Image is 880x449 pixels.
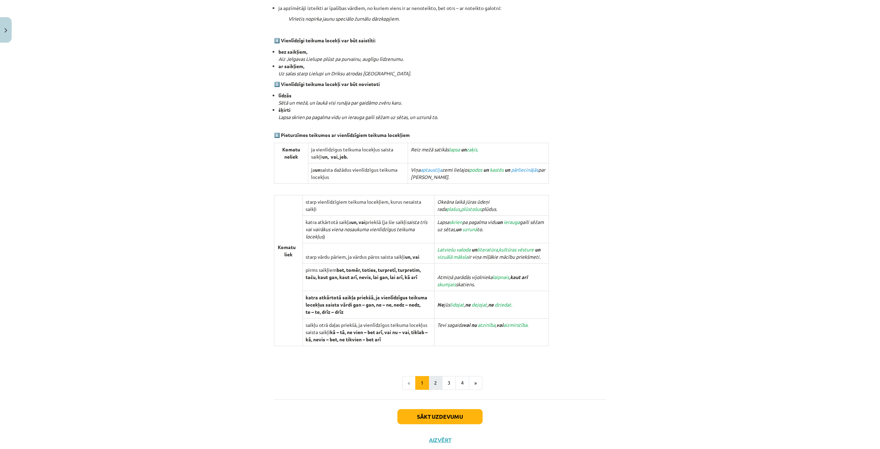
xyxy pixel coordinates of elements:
[437,246,471,253] span: Latviešu valoda
[456,226,461,232] strong: un
[511,167,538,173] span: pārliecinājās
[469,167,482,173] span: podos
[420,167,442,173] span: aptaustīja
[405,254,419,260] strong: un, vai
[472,246,477,253] strong: un
[503,322,528,328] span: aizmirstība.
[437,219,544,232] em: Lapsa pa pagalma vidu gaili sēžam uz sētas, to.
[282,146,300,160] strong: Komatu neliek
[306,294,427,315] strong: katra atkārtotā saikļa priekšā, ja vienlīdzīgus teikuma locekļus saista vārdi gan – gan, ne – ne,...
[490,167,504,173] span: kastēs
[278,63,304,69] strong: ar saikļiem,
[308,143,408,163] td: ja vienlīdzīgus teikuma locekļus saista saikļi
[302,243,434,264] td: starp vārdu pāriem, ja vārdus pāros saista saikļi
[437,322,528,328] em: Tevi sagaida ,
[274,37,375,43] strong: 4️⃣ Vienlīdzīgi teikuma locekļi var būt saistīti:
[496,322,503,328] strong: vai
[437,199,497,212] em: Okeāna laikā jūras ūdeņi rada , plūdus.
[437,274,528,287] em: Atmiņā parādās vijolnieka , skatiens.
[437,301,444,308] strong: Ne
[535,246,540,253] strong: un
[447,206,460,212] span: plašus
[306,219,427,239] em: saista trīs vai vairākus viena nosaukuma vienlīdzīgus teikuma locekļus
[278,70,411,76] em: Uz salas starp Lielupi un Driksu atrodas [GEOGRAPHIC_DATA].
[469,376,482,390] button: »
[278,107,290,113] strong: šķirti
[274,132,410,138] strong: 6️⃣ Pieturzīmes teikumos ar vienlīdzīgiem teikuma locekļiem
[315,167,320,173] strong: un
[510,274,528,280] strong: kaut arī
[415,376,429,390] button: 1
[411,146,478,152] em: Reiz mežā satikās
[274,81,380,87] strong: 5️⃣ Vienlīdzīgi teikuma locekļi var būt novietoti
[497,219,503,225] strong: un
[499,246,534,253] span: kultūras vēsture
[302,319,434,346] td: saikļu otrā daļas priekšā, ja vienlīdzīgus teikuma locekļus saista saikļi
[504,219,520,225] span: ierauga
[308,163,408,184] td: ja saista dažādus vienlīdzīgus teikuma locekļus
[429,376,442,390] button: 2
[278,244,299,257] strong: Komatu liek
[461,206,482,212] span: plūstošus
[302,195,434,216] td: starp vienlīdzīgiem teikuma locekļiem, kurus nesaista saikļi
[278,99,402,106] em: Sētā un mežā, un laukā visi runāja par gaidāmo zvēru karu.
[306,266,431,281] p: pirms saikļiem
[306,267,421,280] strong: bet, tomēr, toties, turpretī, turpretim, taču, kaut gan, kaut arī, nevis, lai gan, lai arī, kā arī
[493,274,509,280] span: laipnais
[461,146,466,152] strong: un
[455,376,469,390] button: 4
[278,4,606,12] li: ja apzīmētāji izteikti ar īpašības vārdiem, no kuriem viens ir ar nenoteikto, bet otrs – ar notei...
[466,146,478,152] span: zaķis.
[472,301,487,308] span: dejojat
[495,301,512,308] span: dziedat.
[411,167,545,180] em: Viņa zemi lielajos par [PERSON_NAME].
[505,167,510,173] strong: un
[488,301,494,308] strong: ne
[483,167,489,173] strong: un
[437,246,540,260] em: , ir viņa mīļākie mācību priekšmeti.
[463,322,477,328] strong: vai nu
[322,153,348,160] strong: un, vai, jeb.
[478,322,495,328] span: atzinība
[278,92,291,98] strong: līdzās
[278,114,438,120] em: Lapsa skrien pa pagalma vidu un ierauga gaili sēžam uz sētas, un uzrunā to.
[351,219,365,225] strong: un, vai
[437,281,456,287] span: skumjais
[449,146,460,152] span: lapsa
[302,216,434,243] td: katra atkārtotā saikļa priekšā (ja šie saikļi )
[465,301,471,308] strong: ne
[288,15,399,22] em: Vīrietis nopirka jaunu speciālo žurnālu dārzkopjiem.
[427,437,453,443] button: Aizvērt
[450,301,464,308] span: lidojat
[278,49,307,55] strong: bez saikļiem,
[306,329,428,342] strong: kā – tā, ne vien – bet arī, vai nu – vai, tiklab – kā, nevis – bet, ne tikvien – bet arī
[274,376,606,390] nav: Page navigation example
[477,246,498,253] span: literatūra
[437,301,512,308] em: jūs , ,
[397,409,483,424] button: Sākt uzdevumu
[278,56,404,62] em: Aiz Jelgavas Lielupe plūst pa purvainu, auglīgu līdzenumu.
[462,226,477,232] span: uzrunā
[437,254,468,260] span: vizuālā māksla
[442,376,456,390] button: 3
[4,28,7,33] img: icon-close-lesson-0947bae3869378f0d4975bcd49f059093ad1ed9edebbc8119c70593378902aed.svg
[449,219,462,225] span: skrien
